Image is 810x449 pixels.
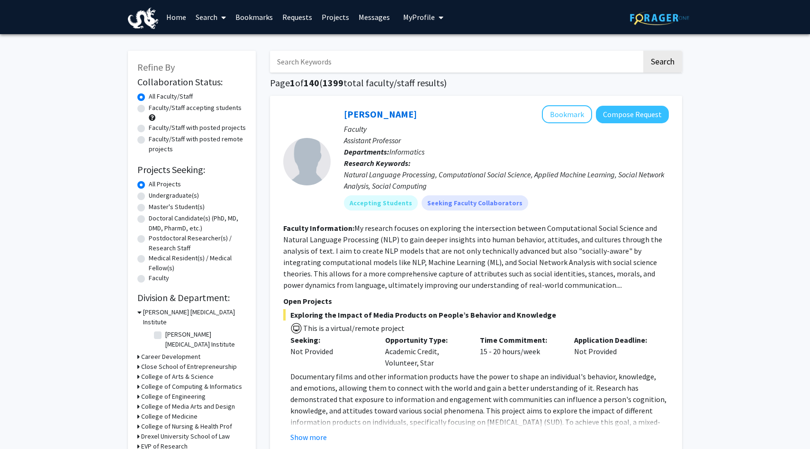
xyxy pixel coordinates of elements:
[304,77,319,89] span: 140
[191,0,231,34] a: Search
[385,334,466,346] p: Opportunity Type:
[149,202,205,212] label: Master's Student(s)
[290,431,327,443] button: Show more
[162,0,191,34] a: Home
[283,295,669,307] p: Open Projects
[344,123,669,135] p: Faculty
[344,135,669,146] p: Assistant Professor
[149,253,246,273] label: Medical Resident(s) / Medical Fellow(s)
[231,0,278,34] a: Bookmarks
[141,362,237,372] h3: Close School of Entrepreneurship
[389,147,424,156] span: Informatics
[149,123,246,133] label: Faculty/Staff with posted projects
[283,223,662,290] fg-read-more: My research focuses on exploring the intersection between Computational Social Science and Natura...
[141,372,214,382] h3: College of Arts & Science
[149,233,246,253] label: Postdoctoral Researcher(s) / Research Staff
[270,51,642,73] input: Search Keywords
[137,164,246,175] h2: Projects Seeking:
[149,92,193,101] label: All Faculty/Staff
[596,106,669,123] button: Compose Request to Shadi Rezapour
[574,334,655,346] p: Application Deadline:
[290,77,295,89] span: 1
[354,0,395,34] a: Messages
[344,147,389,156] b: Departments:
[149,179,181,189] label: All Projects
[143,307,246,327] h3: [PERSON_NAME] [MEDICAL_DATA] Institute
[567,334,662,368] div: Not Provided
[378,334,473,368] div: Academic Credit, Volunteer, Star
[290,334,371,346] p: Seeking:
[141,422,232,431] h3: College of Nursing & Health Prof
[137,76,246,88] h2: Collaboration Status:
[302,323,405,333] span: This is a virtual/remote project
[141,382,242,392] h3: College of Computing & Informatics
[344,108,417,120] a: [PERSON_NAME]
[317,0,354,34] a: Projects
[344,195,418,211] mat-chip: Accepting Students
[141,412,198,422] h3: College of Medicine
[344,158,411,168] b: Research Keywords:
[141,431,230,441] h3: Drexel University School of Law
[141,392,206,402] h3: College of Engineering
[283,223,354,233] b: Faculty Information:
[149,134,246,154] label: Faculty/Staff with posted remote projects
[165,330,244,349] label: [PERSON_NAME] [MEDICAL_DATA] Institute
[149,103,242,113] label: Faculty/Staff accepting students
[643,51,682,73] button: Search
[141,352,200,362] h3: Career Development
[270,77,682,89] h1: Page of ( total faculty/staff results)
[290,346,371,357] div: Not Provided
[480,334,560,346] p: Time Commitment:
[278,0,317,34] a: Requests
[137,292,246,303] h2: Division & Department:
[283,309,669,321] span: Exploring the Impact of Media Products on People’s Behavior and Knowledge
[630,10,689,25] img: ForagerOne Logo
[473,334,567,368] div: 15 - 20 hours/week
[149,213,246,233] label: Doctoral Candidate(s) (PhD, MD, DMD, PharmD, etc.)
[7,406,40,442] iframe: Chat
[542,105,592,123] button: Add Shadi Rezapour to Bookmarks
[128,8,158,29] img: Drexel University Logo
[323,77,343,89] span: 1399
[403,12,435,22] span: My Profile
[137,61,175,73] span: Refine By
[422,195,528,211] mat-chip: Seeking Faculty Collaborators
[149,191,199,201] label: Undergraduate(s)
[141,402,235,412] h3: College of Media Arts and Design
[344,169,669,192] div: Natural Language Processing, Computational Social Science, Applied Machine Learning, Social Netwo...
[149,273,169,283] label: Faculty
